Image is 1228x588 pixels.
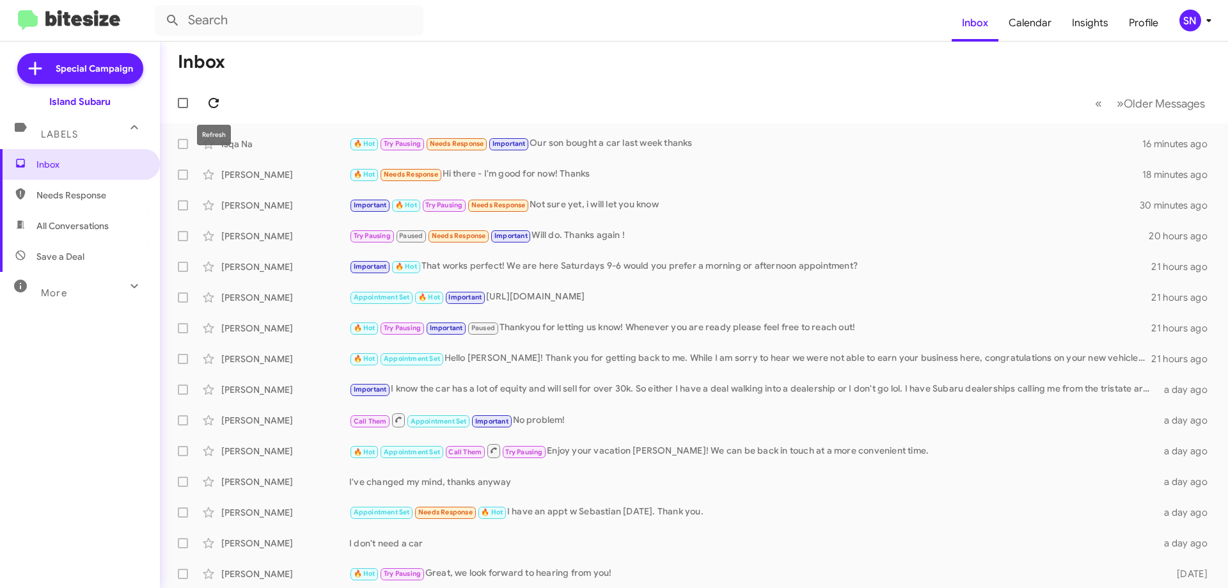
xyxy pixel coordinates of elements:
div: [PERSON_NAME] [221,445,349,457]
div: [PERSON_NAME] [221,475,349,488]
div: [PERSON_NAME] [221,322,349,335]
span: Appointment Set [354,508,410,516]
span: Needs Response [430,139,484,148]
span: Appointment Set [384,448,440,456]
div: Thankyou for letting us know! Whenever you are ready please feel free to reach out! [349,321,1151,335]
span: Important [354,201,387,209]
a: Insights [1062,4,1119,42]
input: Search [155,5,423,36]
span: Needs Response [471,201,526,209]
span: Needs Response [432,232,486,240]
div: a day ago [1156,383,1218,396]
div: [DATE] [1156,568,1218,580]
button: Previous [1087,90,1110,116]
span: Try Pausing [354,232,391,240]
div: [PERSON_NAME] [221,291,349,304]
div: Enjoy your vacation [PERSON_NAME]! We can be back in touch at a more convenient time. [349,443,1156,459]
a: Calendar [998,4,1062,42]
div: Not sure yet, i will let you know [349,198,1141,212]
span: Paused [399,232,423,240]
span: Important [430,324,463,332]
div: I've changed my mind, thanks anyway [349,475,1156,488]
div: I don't need a car [349,537,1156,550]
a: Profile [1119,4,1169,42]
div: Great, we look forward to hearing from you! [349,566,1156,581]
div: Isqa Na [221,138,349,150]
span: Try Pausing [384,324,421,332]
div: That works perfect! We are here Saturdays 9-6 would you prefer a morning or afternoon appointment? [349,259,1151,274]
button: SN [1169,10,1214,31]
span: 🔥 Hot [354,569,375,578]
span: Important [354,262,387,271]
span: Paused [471,324,495,332]
div: [PERSON_NAME] [221,199,349,212]
div: 20 hours ago [1149,230,1218,242]
div: [PERSON_NAME] [221,506,349,519]
span: 🔥 Hot [395,201,417,209]
span: Important [354,385,387,393]
nav: Page navigation example [1088,90,1213,116]
div: a day ago [1156,537,1218,550]
div: 21 hours ago [1151,260,1218,273]
span: Needs Response [384,170,438,179]
div: 21 hours ago [1151,291,1218,304]
div: [PERSON_NAME] [221,260,349,273]
span: Save a Deal [36,250,84,263]
div: Our son bought a car last week thanks [349,136,1142,151]
span: 🔥 Hot [354,324,375,332]
div: a day ago [1156,445,1218,457]
div: No problem! [349,412,1156,428]
span: Inbox [36,158,145,171]
div: 21 hours ago [1151,353,1218,365]
a: Inbox [952,4,998,42]
div: [URL][DOMAIN_NAME] [349,290,1151,305]
div: [PERSON_NAME] [221,230,349,242]
div: 18 minutes ago [1142,168,1218,181]
div: I have an appt w Sebastian [DATE]. Thank you. [349,505,1156,520]
div: a day ago [1156,506,1218,519]
span: Important [448,293,482,301]
div: Hi there - I'm good for now! Thanks [349,167,1142,182]
div: [PERSON_NAME] [221,353,349,365]
span: Appointment Set [384,354,440,363]
span: Appointment Set [354,293,410,301]
span: Try Pausing [384,139,421,148]
span: 🔥 Hot [354,448,375,456]
span: 🔥 Hot [418,293,440,301]
span: « [1095,95,1102,111]
span: 🔥 Hot [354,354,375,363]
span: 🔥 Hot [354,170,375,179]
span: Try Pausing [505,448,542,456]
div: I know the car has a lot of equity and will sell for over 30k. So either I have a deal walking in... [349,382,1156,397]
div: [PERSON_NAME] [221,414,349,427]
span: Important [494,232,528,240]
a: Special Campaign [17,53,143,84]
span: Older Messages [1124,97,1205,111]
span: All Conversations [36,219,109,232]
span: Labels [41,129,78,140]
span: 🔥 Hot [481,508,503,516]
button: Next [1109,90,1213,116]
div: Refresh [197,125,231,145]
div: [PERSON_NAME] [221,537,349,550]
span: Try Pausing [425,201,462,209]
span: Needs Response [418,508,473,516]
div: [PERSON_NAME] [221,168,349,181]
span: Important [492,139,526,148]
span: Appointment Set [411,417,467,425]
div: a day ago [1156,475,1218,488]
div: Will do. Thanks again ! [349,228,1149,243]
span: More [41,287,67,299]
span: Needs Response [36,189,145,202]
span: 🔥 Hot [354,139,375,148]
div: 30 minutes ago [1141,199,1218,212]
span: Try Pausing [384,569,421,578]
span: Call Them [448,448,482,456]
div: [PERSON_NAME] [221,383,349,396]
span: » [1117,95,1124,111]
div: Island Subaru [49,95,111,108]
